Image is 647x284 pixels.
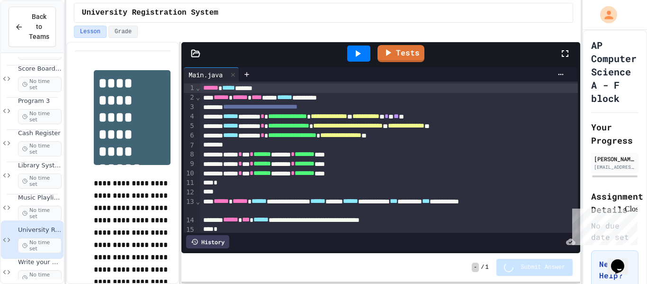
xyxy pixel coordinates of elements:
[184,216,196,225] div: 14
[594,155,636,163] div: [PERSON_NAME]
[184,197,196,216] div: 13
[18,129,62,137] span: Cash Register
[4,4,65,60] div: Chat with us now!Close
[108,26,138,38] button: Grade
[184,169,196,178] div: 10
[184,178,196,188] div: 11
[184,121,196,131] div: 5
[184,83,196,93] div: 1
[568,205,638,245] iframe: chat widget
[82,7,218,18] span: University Registration System
[29,12,49,42] span: Back to Teams
[607,246,638,275] iframe: chat widget
[184,225,196,235] div: 15
[599,258,630,281] h3: Need Help?
[18,194,62,202] span: Music Playlist Manager
[18,226,62,234] span: University Registration System
[591,120,638,147] h2: Your Progress
[184,70,227,80] div: Main.java
[591,38,638,105] h1: AP Computer Science A - F block
[184,159,196,169] div: 9
[18,162,62,170] span: Library System Debugger
[18,141,62,156] span: No time set
[184,131,196,140] div: 6
[18,109,62,124] span: No time set
[594,164,636,171] div: [EMAIL_ADDRESS][DOMAIN_NAME]
[485,264,488,271] span: 1
[18,206,62,221] span: No time set
[18,258,62,266] span: Write your own class
[184,112,196,121] div: 4
[184,141,196,150] div: 7
[18,65,62,73] span: Score Board Fixer
[184,150,196,159] div: 8
[18,77,62,92] span: No time set
[196,84,200,92] span: Fold line
[377,45,424,62] a: Tests
[591,190,638,216] h2: Assignment Details
[18,238,62,253] span: No time set
[18,174,62,189] span: No time set
[521,264,566,271] span: Submit Answer
[590,4,620,26] div: My Account
[74,26,107,38] button: Lesson
[481,264,484,271] span: /
[472,263,479,272] span: -
[184,93,196,102] div: 2
[186,235,229,248] div: History
[184,102,196,112] div: 3
[184,188,196,197] div: 12
[196,93,200,101] span: Fold line
[18,97,62,105] span: Program 3
[196,198,200,205] span: Fold line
